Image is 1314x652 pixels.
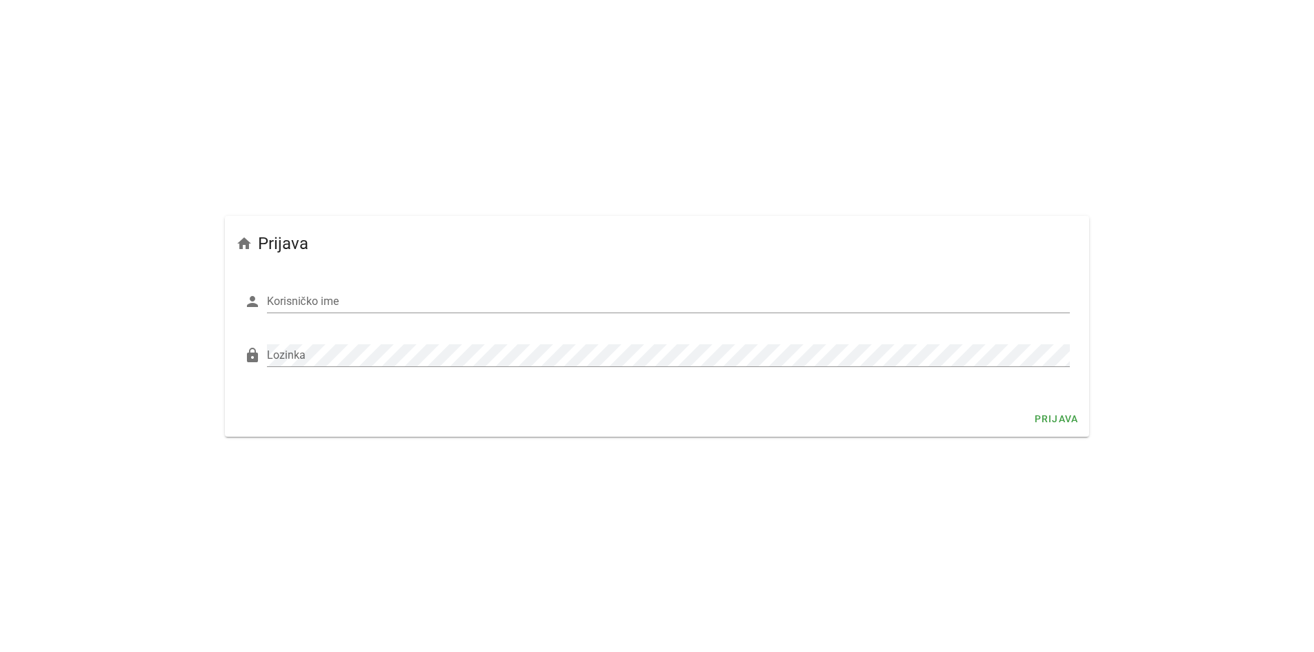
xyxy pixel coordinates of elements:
[1033,413,1078,424] span: Prijava
[1028,406,1084,431] button: Prijava
[244,293,261,310] i: person
[236,235,252,252] i: home
[258,233,308,255] span: Prijava
[244,347,261,364] i: lock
